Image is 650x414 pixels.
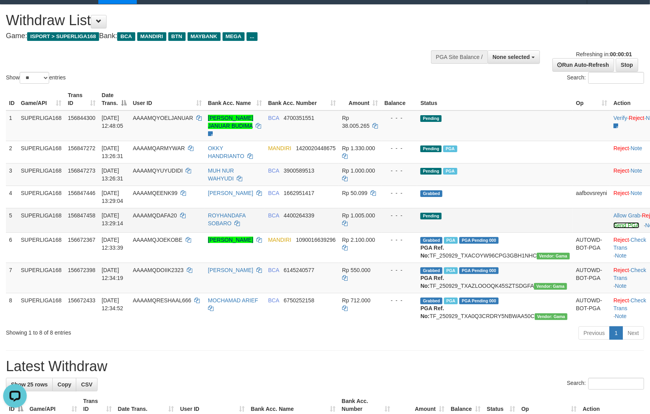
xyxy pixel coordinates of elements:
[342,145,375,151] span: Rp 1.330.000
[68,190,96,196] span: 156847446
[420,168,442,175] span: Pending
[268,237,291,243] span: MANDIRI
[223,32,245,41] span: MEGA
[18,293,65,323] td: SUPERLIGA168
[102,167,123,182] span: [DATE] 13:26:31
[268,267,279,273] span: BCA
[613,190,629,196] a: Reject
[102,297,123,311] span: [DATE] 12:34:52
[420,145,442,152] span: Pending
[18,186,65,208] td: SUPERLIGA168
[6,208,18,232] td: 5
[6,326,265,337] div: Showing 1 to 8 of 8 entries
[284,212,314,219] span: Copy 4400264339 to clipboard
[130,88,205,110] th: User ID: activate to sort column ascending
[552,58,614,72] a: Run Auto-Refresh
[493,54,530,60] span: None selected
[443,168,457,175] span: Marked by aafsoycanthlai
[567,72,644,84] label: Search:
[268,167,279,174] span: BCA
[613,297,646,311] a: Check Trans
[208,212,246,226] a: ROYHANDAFA SOBARO
[27,32,99,41] span: ISPORT > SUPERLIGA168
[631,167,643,174] a: Note
[268,212,279,219] span: BCA
[613,237,629,243] a: Reject
[247,32,257,41] span: ...
[631,145,643,151] a: Note
[622,326,644,340] a: Next
[208,190,253,196] a: [PERSON_NAME]
[6,32,425,40] h4: Game: Bank:
[459,267,499,274] span: PGA Pending
[613,115,627,121] a: Verify
[417,232,573,263] td: TF_250929_TXACOYW96CPG3GBH1NHC
[420,190,442,197] span: Grabbed
[18,141,65,163] td: SUPERLIGA168
[417,263,573,293] td: TF_250929_TXAZLOOOQK45SZTSDGFA
[342,190,368,196] span: Rp 50.099
[208,237,253,243] a: [PERSON_NAME]
[268,115,279,121] span: BCA
[102,190,123,204] span: [DATE] 13:29:04
[573,88,610,110] th: Op: activate to sort column ascending
[208,297,258,304] a: MOCHAMAD ARIEF
[385,296,414,304] div: - - -
[6,186,18,208] td: 4
[613,267,646,281] a: Check Trans
[631,190,643,196] a: Note
[168,32,186,41] span: BTN
[488,50,540,64] button: None selected
[208,145,244,159] a: OKKY HANDRIANTO
[534,283,567,290] span: Vendor URL: https://trx31.1velocity.biz
[339,88,381,110] th: Amount: activate to sort column ascending
[420,275,444,289] b: PGA Ref. No:
[342,297,370,304] span: Rp 712.000
[613,212,642,219] span: ·
[208,267,253,273] a: [PERSON_NAME]
[6,88,18,110] th: ID
[208,167,234,182] a: MUH NUR WAHYUDI
[615,252,627,259] a: Note
[6,263,18,293] td: 7
[205,88,265,110] th: Bank Acc. Name: activate to sort column ascending
[342,267,370,273] span: Rp 550.000
[613,237,646,251] a: Check Trans
[443,145,457,152] span: Marked by aafsoycanthlai
[588,378,644,390] input: Search:
[420,115,442,122] span: Pending
[420,305,444,319] b: PGA Ref. No:
[3,3,27,27] button: Open LiveChat chat widget
[342,167,375,174] span: Rp 1.000.000
[133,212,177,219] span: AAAAMQDAFA20
[444,237,458,244] span: Marked by aafsengchandara
[420,245,444,259] b: PGA Ref. No:
[444,267,458,274] span: Marked by aafsoycanthlai
[68,167,96,174] span: 156847273
[18,88,65,110] th: Game/API: activate to sort column ascending
[68,237,96,243] span: 156672367
[420,298,442,304] span: Grabbed
[133,237,182,243] span: AAAAMQJOEKOBE
[616,58,638,72] a: Stop
[208,115,253,129] a: [PERSON_NAME] JANUAR BUDIMA
[588,72,644,84] input: Search:
[102,115,123,129] span: [DATE] 12:48:05
[20,72,49,84] select: Showentries
[613,212,640,219] a: Allow Grab
[615,313,627,319] a: Note
[576,51,632,57] span: Refreshing in:
[537,253,570,259] span: Vendor URL: https://trx31.1velocity.biz
[610,51,632,57] strong: 00:00:01
[68,115,96,121] span: 156844300
[268,190,279,196] span: BCA
[284,167,314,174] span: Copy 3900589513 to clipboard
[18,232,65,263] td: SUPERLIGA168
[342,115,370,129] span: Rp 38.005.265
[18,163,65,186] td: SUPERLIGA168
[629,115,644,121] a: Reject
[99,88,130,110] th: Date Trans.: activate to sort column descending
[385,212,414,219] div: - - -
[613,167,629,174] a: Reject
[385,114,414,122] div: - - -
